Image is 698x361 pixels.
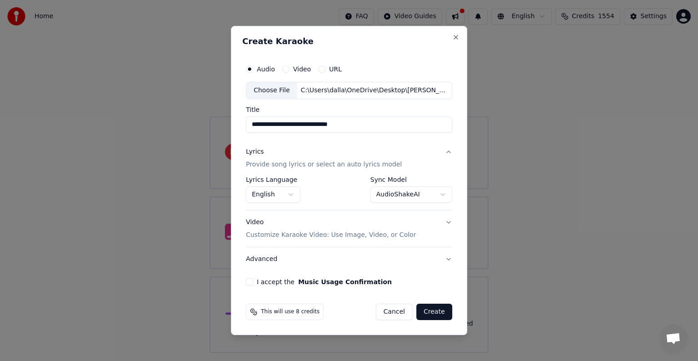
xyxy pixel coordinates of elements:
h2: Create Karaoke [242,37,456,45]
div: Lyrics [246,147,264,156]
label: Title [246,106,452,113]
div: C:\Users\dalla\OneDrive\Desktop\[PERSON_NAME] - [PERSON_NAME] Amor\02 - Quieres Ser Mi Amante.mp3 [297,86,452,95]
p: Provide song lyrics or select an auto lyrics model [246,160,402,169]
button: I accept the [298,279,392,285]
label: URL [329,66,342,72]
button: LyricsProvide song lyrics or select an auto lyrics model [246,140,452,176]
div: Video [246,218,416,240]
button: Cancel [376,304,413,320]
button: Advanced [246,247,452,271]
span: This will use 8 credits [261,308,319,316]
p: Customize Karaoke Video: Use Image, Video, or Color [246,231,416,240]
label: Audio [257,66,275,72]
div: LyricsProvide song lyrics or select an auto lyrics model [246,176,452,210]
label: Video [293,66,311,72]
label: Lyrics Language [246,176,300,183]
button: Create [416,304,452,320]
div: Choose File [246,82,297,99]
label: Sync Model [370,176,452,183]
button: VideoCustomize Karaoke Video: Use Image, Video, or Color [246,211,452,247]
label: I accept the [257,279,392,285]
